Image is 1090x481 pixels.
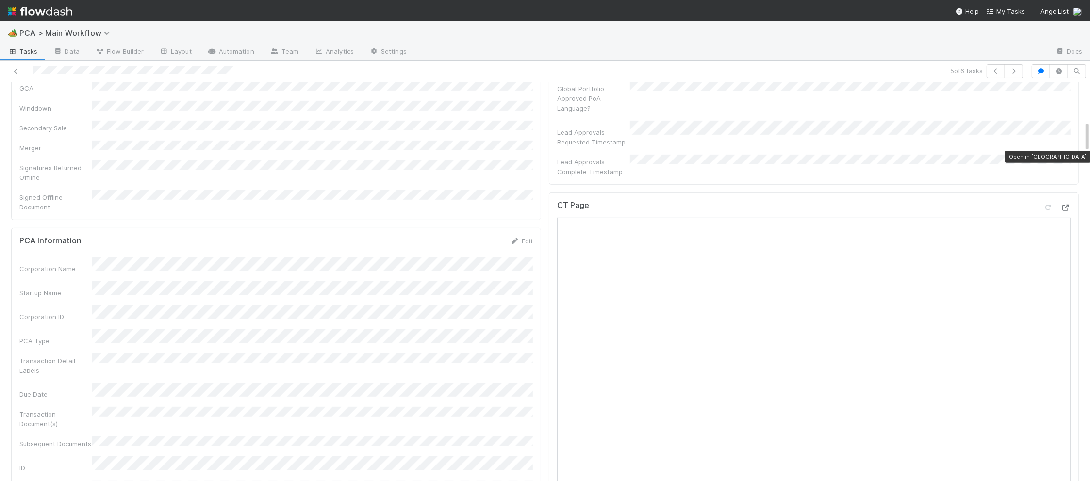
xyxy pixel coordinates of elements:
h5: PCA Information [19,236,82,246]
span: AngelList [1040,7,1069,15]
div: Merger [19,143,92,153]
div: Startup Name [19,288,92,298]
div: Global Portfolio Approved PoA Language? [557,84,630,113]
div: Corporation ID [19,312,92,321]
img: avatar_2bce2475-05ee-46d3-9413-d3901f5fa03f.png [1073,7,1082,16]
div: Lead Approvals Complete Timestamp [557,157,630,176]
div: Subsequent Documents [19,439,92,449]
span: Tasks [8,47,38,56]
div: PCA Type [19,336,92,346]
div: ID [19,463,92,473]
div: Corporation Name [19,264,92,273]
div: Transaction Document(s) [19,409,92,429]
span: My Tasks [987,7,1025,15]
span: PCA > Main Workflow [19,28,115,38]
div: GCA [19,83,92,93]
a: Layout [151,45,199,60]
a: Team [262,45,306,60]
span: 🏕️ [8,29,17,37]
div: Secondary Sale [19,123,92,133]
a: Data [46,45,87,60]
a: Settings [362,45,414,60]
div: Signed Offline Document [19,192,92,212]
span: Flow Builder [95,47,144,56]
a: Analytics [306,45,362,60]
a: Docs [1048,45,1090,60]
a: My Tasks [987,6,1025,16]
a: Edit [510,237,533,245]
div: Lead Approvals Requested Timestamp [557,128,630,147]
img: logo-inverted-e16ddd16eac7371096b0.svg [8,3,72,19]
div: Winddown [19,103,92,113]
span: 5 of 6 tasks [950,66,983,76]
a: Flow Builder [87,45,151,60]
div: Help [956,6,979,16]
div: Due Date [19,389,92,399]
div: Transaction Detail Labels [19,356,92,375]
h5: CT Page [557,201,589,210]
a: Automation [199,45,262,60]
div: Signatures Returned Offline [19,163,92,182]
